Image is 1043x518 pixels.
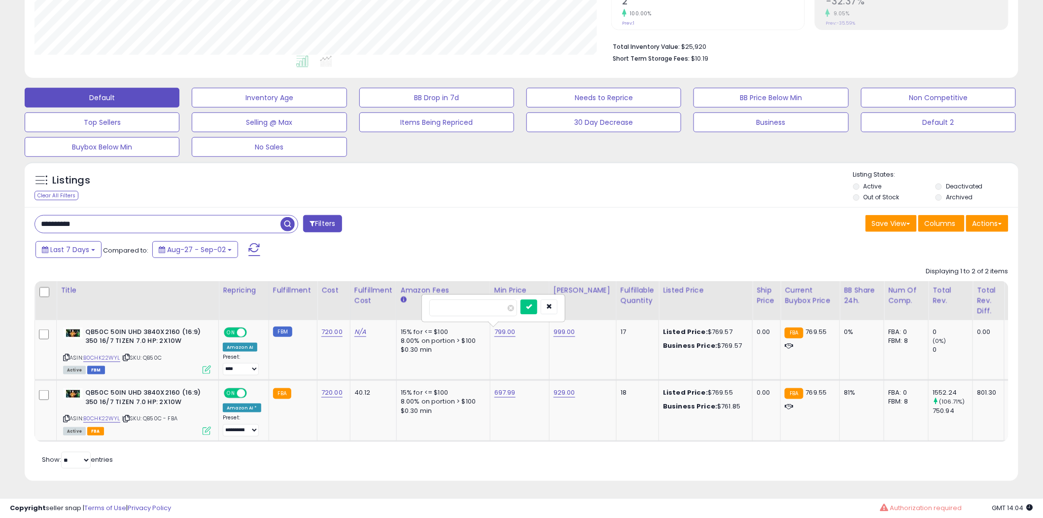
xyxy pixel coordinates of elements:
[192,137,347,157] button: No Sales
[273,285,313,296] div: Fulfillment
[63,388,211,434] div: ASIN:
[401,407,483,415] div: $0.30 min
[757,285,776,306] div: Ship Price
[10,503,46,513] strong: Copyright
[122,414,177,422] span: | SKU: QB50C - FBA
[613,40,1001,52] li: $25,920
[83,414,120,423] a: B0CHK22WYL
[663,341,717,350] b: Business Price:
[888,388,921,397] div: FBA: 0
[621,388,651,397] div: 18
[87,366,105,374] span: FBM
[152,241,238,258] button: Aug-27 - Sep-02
[63,328,83,339] img: 41xNCwmDcQL._SL40_.jpg
[128,503,171,513] a: Privacy Policy
[663,285,748,296] div: Listed Price
[757,388,773,397] div: 0.00
[622,20,634,26] small: Prev: 1
[401,328,483,336] div: 15% for <= $100
[864,193,900,201] label: Out of Stock
[35,191,78,200] div: Clear All Filters
[273,388,291,399] small: FBA
[494,388,516,398] a: 697.99
[225,328,237,336] span: ON
[63,427,86,436] span: All listings currently available for purchase on Amazon
[663,328,745,336] div: $769.57
[861,112,1016,132] button: Default 2
[359,88,514,108] button: BB Drop in 7d
[757,328,773,336] div: 0.00
[864,182,882,190] label: Active
[933,388,973,397] div: 1552.24
[52,174,90,187] h5: Listings
[933,345,973,354] div: 0
[663,402,745,411] div: $761.85
[933,407,973,415] div: 750.94
[223,343,257,352] div: Amazon AI
[401,397,483,406] div: 8.00% on portion > $100
[853,170,1018,180] p: Listing States:
[691,54,708,63] span: $10.19
[87,427,104,436] span: FBA
[494,285,545,296] div: Min Price
[10,504,171,513] div: seller snap | |
[663,341,745,350] div: $769.57
[122,354,162,362] span: | SKU: QB50C
[826,20,855,26] small: Prev: -35.59%
[50,245,89,255] span: Last 7 Days
[42,455,113,464] span: Show: entries
[303,215,342,232] button: Filters
[167,245,226,255] span: Aug-27 - Sep-02
[844,285,880,306] div: BB Share 24h.
[977,285,1000,316] div: Total Rev. Diff.
[401,296,407,304] small: Amazon Fees.
[888,285,924,306] div: Num of Comp.
[401,388,483,397] div: 15% for <= $100
[888,336,921,345] div: FBM: 8
[223,414,261,437] div: Preset:
[888,328,921,336] div: FBA: 0
[63,366,86,374] span: All listings currently available for purchase on Amazon
[785,285,835,306] div: Current Buybox Price
[621,328,651,336] div: 17
[223,404,261,412] div: Amazon AI *
[933,337,946,345] small: (0%)
[966,215,1008,232] button: Actions
[84,503,126,513] a: Terms of Use
[554,327,575,337] a: 999.00
[926,267,1008,276] div: Displaying 1 to 2 of 2 items
[946,182,983,190] label: Deactivated
[694,112,848,132] button: Business
[526,88,681,108] button: Needs to Reprice
[223,285,265,296] div: Repricing
[61,285,214,296] div: Title
[785,388,803,399] small: FBA
[806,327,827,336] span: 769.55
[25,137,179,157] button: Buybox Below Min
[785,328,803,338] small: FBA
[918,215,965,232] button: Columns
[888,397,921,406] div: FBM: 8
[245,389,261,398] span: OFF
[223,354,261,376] div: Preset:
[25,112,179,132] button: Top Sellers
[401,285,486,296] div: Amazon Fees
[844,388,876,397] div: 81%
[321,285,346,296] div: Cost
[939,398,965,406] small: (106.71%)
[866,215,917,232] button: Save View
[977,388,997,397] div: 801.30
[83,354,120,362] a: B0CHK22WYL
[861,88,1016,108] button: Non Competitive
[63,328,211,373] div: ASIN:
[401,345,483,354] div: $0.30 min
[613,54,690,63] b: Short Term Storage Fees:
[354,388,389,397] div: 40.12
[554,388,575,398] a: 929.00
[933,285,969,306] div: Total Rev.
[103,246,148,255] span: Compared to:
[694,88,848,108] button: BB Price Below Min
[613,42,680,51] b: Total Inventory Value:
[25,88,179,108] button: Default
[977,328,997,336] div: 0.00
